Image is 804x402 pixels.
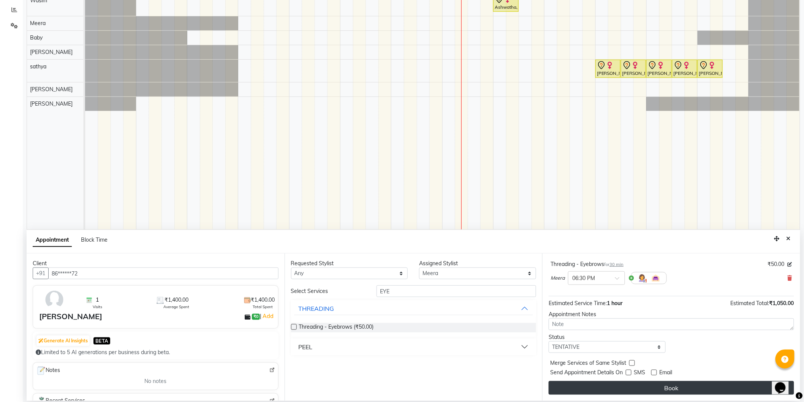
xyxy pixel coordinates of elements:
[634,369,645,378] span: SMS
[673,61,696,77] div: [PERSON_NAME], TK03, 07:30 PM-08:00 PM, Threading - Eyebrows
[251,296,275,304] span: ₹1,400.00
[93,337,110,345] span: BETA
[551,274,565,282] span: Meera
[165,296,188,304] span: ₹1,400.00
[294,340,533,354] button: PEEL
[30,34,43,41] span: Baby
[651,274,660,283] img: Interior.png
[33,233,72,247] span: Appointment
[299,342,313,351] div: PEEL
[609,262,624,267] span: 30 min
[607,300,622,307] span: 1 hour
[36,348,275,356] div: Limited to 5 AI generations per business during beta.
[33,267,49,279] button: +91
[39,311,102,322] div: [PERSON_NAME]
[551,260,624,268] div: Threading - Eyebrows
[253,304,273,310] span: Total Spent
[698,61,722,77] div: [PERSON_NAME], TK03, 08:00 PM-08:30 PM, Threading - Upper-Lip
[164,304,190,310] span: Average Spent
[377,285,536,297] input: Search by service name
[285,287,371,295] div: Select Services
[96,296,99,304] span: 1
[659,369,672,378] span: Email
[93,304,102,310] span: Visits
[622,61,645,77] div: [PERSON_NAME], TK03, 06:30 PM-07:00 PM, Waxing - Half Legs (Flavoured Women)
[768,260,785,268] span: ₹50.00
[299,323,374,332] span: Threading - Eyebrows (₹50.00)
[252,314,260,320] span: ₹0
[30,100,73,107] span: [PERSON_NAME]
[294,302,533,315] button: THREADING
[291,260,408,267] div: Requested Stylist
[36,366,60,376] span: Notes
[33,260,279,267] div: Client
[549,381,794,395] button: Book
[596,61,620,77] div: [PERSON_NAME], TK03, 06:00 PM-06:30 PM, Facials - Revitalising Facial(All Skin Types)
[43,289,65,311] img: avatar
[772,372,796,394] iframe: chat widget
[30,49,73,55] span: [PERSON_NAME]
[769,300,794,307] span: ₹1,050.00
[788,262,792,267] i: Edit price
[144,377,166,385] span: No notes
[261,312,275,321] a: Add
[550,369,623,378] span: Send Appointment Details On
[783,233,794,245] button: Close
[550,359,626,369] span: Merge Services of Same Stylist
[549,300,607,307] span: Estimated Service Time:
[260,312,275,321] span: |
[299,304,334,313] div: THREADING
[549,333,666,341] div: Status
[30,86,73,93] span: [PERSON_NAME]
[30,63,46,70] span: sathya
[419,260,536,267] div: Assigned Stylist
[81,236,108,243] span: Block Time
[549,310,794,318] div: Appointment Notes
[36,336,90,346] button: Generate AI Insights
[604,262,624,267] small: for
[30,20,46,27] span: Meera
[638,274,647,283] img: Hairdresser.png
[48,267,279,279] input: Search by Name/Mobile/Email/Code
[731,300,769,307] span: Estimated Total:
[647,61,671,77] div: [PERSON_NAME], TK03, 07:00 PM-07:30 PM, Waxing - Half Arms (Flavoured Men)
